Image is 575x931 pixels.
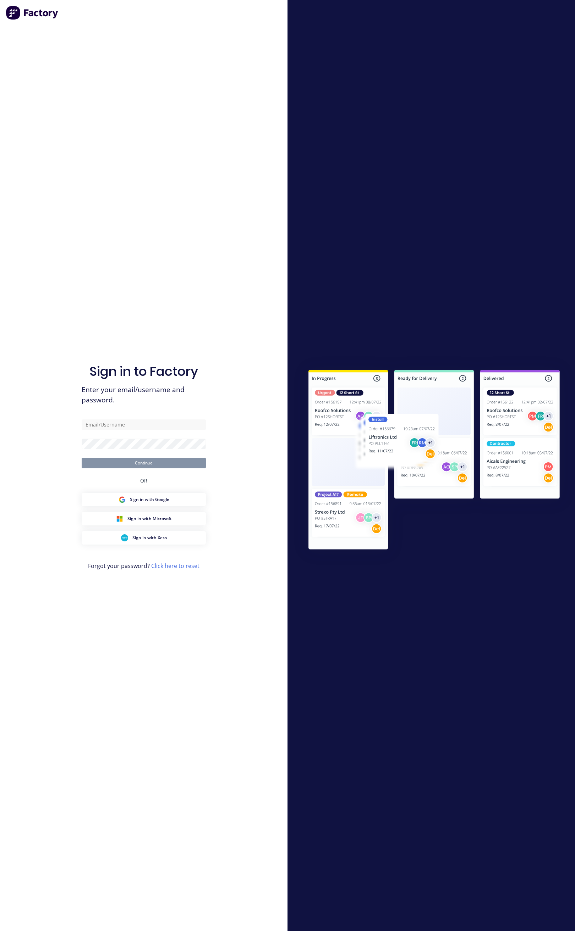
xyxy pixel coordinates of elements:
span: Enter your email/username and password. [82,385,206,405]
img: Xero Sign in [121,534,128,541]
button: Continue [82,458,206,468]
span: Sign in with Xero [132,535,167,541]
a: Click here to reset [151,562,199,570]
span: Sign in with Microsoft [127,515,172,522]
button: Google Sign inSign in with Google [82,493,206,506]
input: Email/Username [82,419,206,430]
span: Sign in with Google [130,496,169,503]
button: Microsoft Sign inSign in with Microsoft [82,512,206,525]
h1: Sign in to Factory [89,364,198,379]
div: OR [140,468,147,493]
button: Xero Sign inSign in with Xero [82,531,206,545]
img: Sign in [293,356,575,566]
span: Forgot your password? [88,562,199,570]
img: Factory [6,6,59,20]
img: Google Sign in [119,496,126,503]
img: Microsoft Sign in [116,515,123,522]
